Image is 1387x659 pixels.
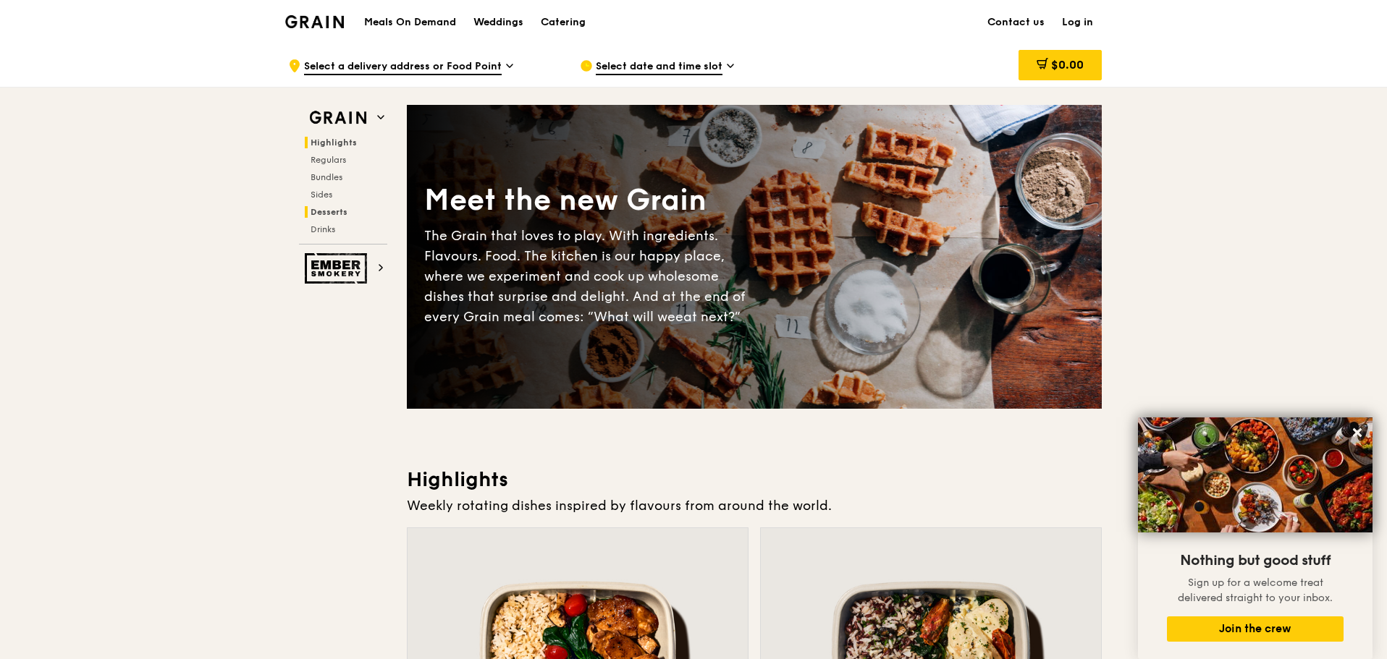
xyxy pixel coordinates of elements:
div: The Grain that loves to play. With ingredients. Flavours. Food. The kitchen is our happy place, w... [424,226,754,327]
a: Log in [1053,1,1102,44]
button: Close [1346,421,1369,444]
img: Ember Smokery web logo [305,253,371,284]
a: Weddings [465,1,532,44]
img: DSC07876-Edit02-Large.jpeg [1138,417,1373,532]
a: Contact us [979,1,1053,44]
img: Grain web logo [305,105,371,131]
span: Regulars [311,155,346,165]
div: Weddings [473,1,523,44]
span: Sides [311,190,332,200]
span: $0.00 [1051,58,1084,72]
a: Catering [532,1,594,44]
button: Join the crew [1167,616,1344,642]
h3: Highlights [407,467,1102,493]
span: Highlights [311,137,357,148]
span: Desserts [311,207,347,217]
div: Catering [541,1,586,44]
span: Select a delivery address or Food Point [304,59,502,75]
div: Meet the new Grain [424,181,754,220]
span: Bundles [311,172,342,182]
span: Sign up for a welcome treat delivered straight to your inbox. [1178,577,1333,604]
div: Weekly rotating dishes inspired by flavours from around the world. [407,496,1102,516]
span: Nothing but good stuff [1180,552,1331,569]
span: Select date and time slot [596,59,722,75]
span: eat next?” [675,309,741,325]
span: Drinks [311,224,335,234]
h1: Meals On Demand [364,15,456,30]
img: Grain [285,15,344,28]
